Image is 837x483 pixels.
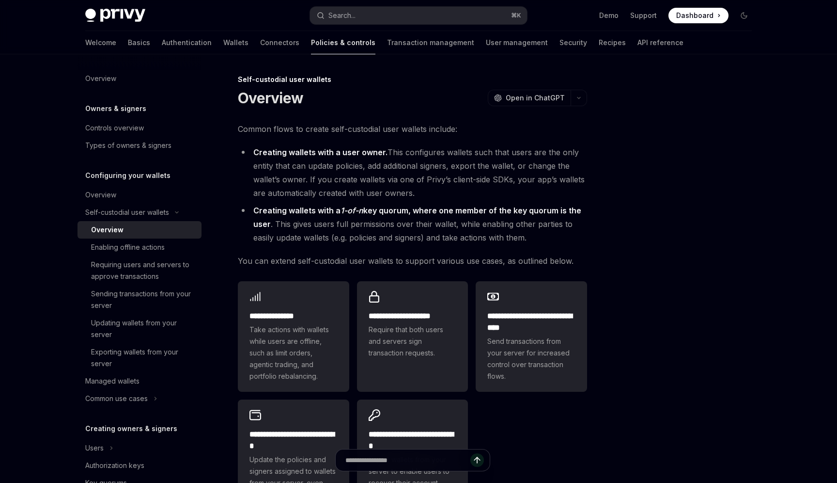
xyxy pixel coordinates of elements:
a: **** **** *****Take actions with wallets while users are offline, such as limit orders, agentic t... [238,281,349,392]
span: Dashboard [676,11,713,20]
a: Overview [77,186,201,204]
span: You can extend self-custodial user wallets to support various use cases, as outlined below. [238,254,587,268]
h1: Overview [238,89,303,107]
a: Types of owners & signers [77,137,201,154]
li: This configures wallets such that users are the only entity that can update policies, add additio... [238,145,587,200]
span: Open in ChatGPT [506,93,565,103]
div: Exporting wallets from your server [91,346,196,370]
div: Search... [328,10,356,21]
a: Authentication [162,31,212,54]
li: . This gives users full permissions over their wallet, while enabling other parties to easily upd... [238,204,587,244]
div: Enabling offline actions [91,241,165,253]
a: Enabling offline actions [77,239,201,256]
div: Controls overview [85,122,144,134]
h5: Owners & signers [85,103,146,114]
div: Updating wallets from your server [91,317,196,340]
div: Users [85,442,104,454]
div: Self-custodial user wallets [238,75,587,84]
strong: Creating wallets with a user owner. [253,147,387,157]
a: API reference [637,31,683,54]
a: Dashboard [668,8,728,23]
a: Support [630,11,657,20]
div: Types of owners & signers [85,140,171,151]
button: Search...⌘K [310,7,527,24]
span: ⌘ K [511,12,521,19]
div: Overview [85,189,116,201]
div: Managed wallets [85,375,139,387]
div: Self-custodial user wallets [85,207,169,218]
button: Send message [470,453,484,467]
span: Take actions with wallets while users are offline, such as limit orders, agentic trading, and por... [249,324,338,382]
div: Common use cases [85,393,148,404]
a: User management [486,31,548,54]
a: Welcome [85,31,116,54]
button: Open in ChatGPT [488,90,571,106]
em: 1-of-n [341,206,363,215]
a: Exporting wallets from your server [77,343,201,372]
a: Managed wallets [77,372,201,390]
a: Security [559,31,587,54]
h5: Creating owners & signers [85,423,177,435]
div: Overview [85,73,116,84]
a: Connectors [260,31,299,54]
a: Controls overview [77,119,201,137]
a: Overview [77,70,201,87]
a: Basics [128,31,150,54]
div: Sending transactions from your server [91,288,196,311]
a: Sending transactions from your server [77,285,201,314]
span: Require that both users and servers sign transaction requests. [369,324,457,359]
div: Overview [91,224,124,236]
span: Send transactions from your server for increased control over transaction flows. [487,336,575,382]
img: dark logo [85,9,145,22]
a: Authorization keys [77,457,201,474]
button: Toggle dark mode [736,8,752,23]
a: Updating wallets from your server [77,314,201,343]
a: Overview [77,221,201,239]
div: Requiring users and servers to approve transactions [91,259,196,282]
a: Recipes [599,31,626,54]
a: Transaction management [387,31,474,54]
div: Authorization keys [85,460,144,471]
a: Requiring users and servers to approve transactions [77,256,201,285]
h5: Configuring your wallets [85,170,170,181]
a: Wallets [223,31,248,54]
span: Common flows to create self-custodial user wallets include: [238,122,587,136]
a: Demo [599,11,619,20]
strong: Creating wallets with a key quorum, where one member of the key quorum is the user [253,206,581,229]
a: Policies & controls [311,31,375,54]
